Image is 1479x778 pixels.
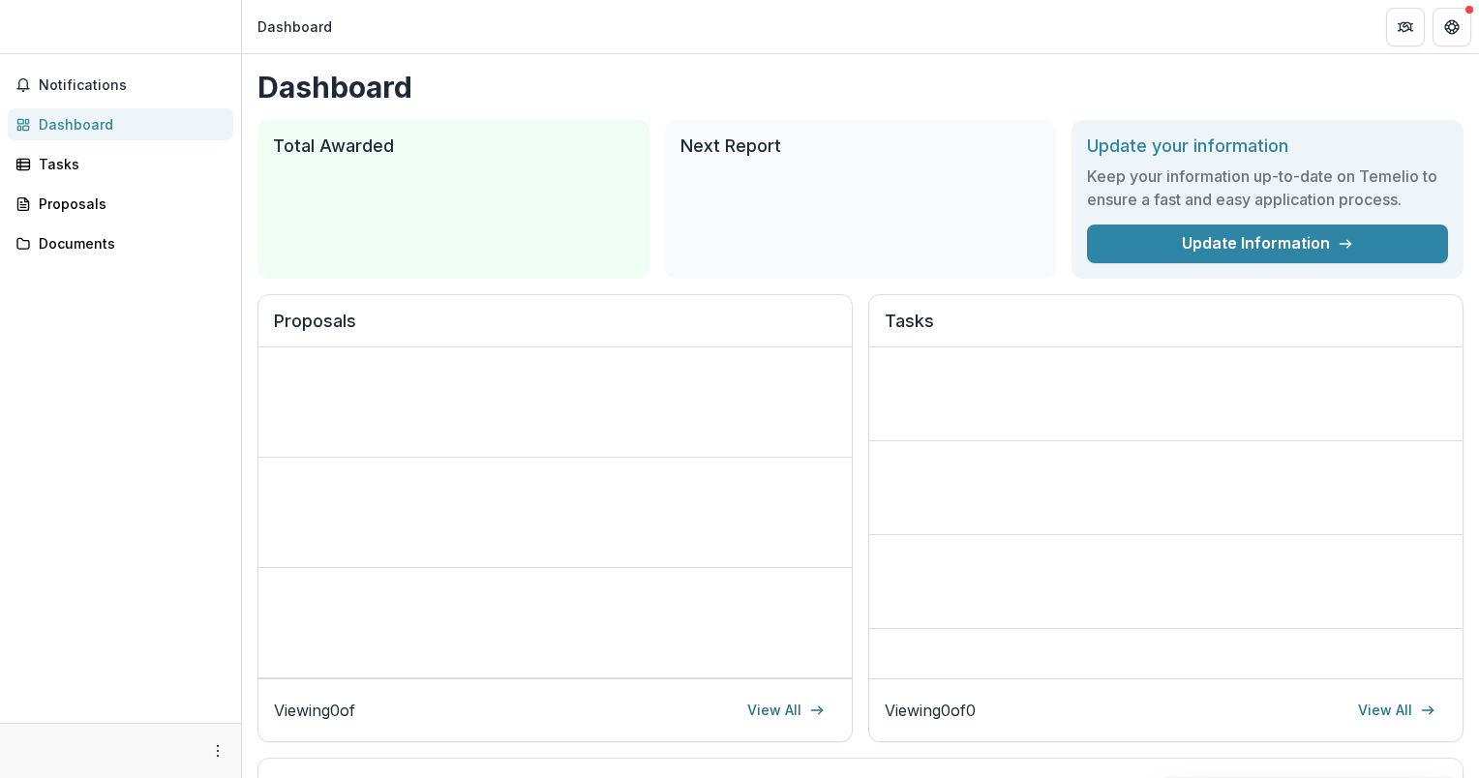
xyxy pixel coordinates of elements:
[1346,695,1447,726] a: View All
[39,154,218,174] div: Tasks
[1087,165,1448,211] h3: Keep your information up-to-date on Temelio to ensure a fast and easy application process.
[8,227,233,259] a: Documents
[736,695,836,726] a: View All
[39,114,218,135] div: Dashboard
[1087,224,1448,263] a: Update Information
[250,13,340,41] nav: breadcrumb
[8,108,233,140] a: Dashboard
[273,135,634,157] h2: Total Awarded
[1433,8,1471,46] button: Get Help
[1386,8,1425,46] button: Partners
[257,70,1464,105] h1: Dashboard
[257,16,332,37] div: Dashboard
[39,233,218,254] div: Documents
[8,148,233,180] a: Tasks
[885,699,976,722] p: Viewing 0 of 0
[39,194,218,214] div: Proposals
[39,77,226,94] span: Notifications
[206,739,229,763] button: More
[1087,135,1448,157] h2: Update your information
[274,699,355,722] p: Viewing 0 of
[885,311,1447,347] h2: Tasks
[8,188,233,220] a: Proposals
[680,135,1041,157] h2: Next Report
[274,311,836,347] h2: Proposals
[8,70,233,101] button: Notifications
